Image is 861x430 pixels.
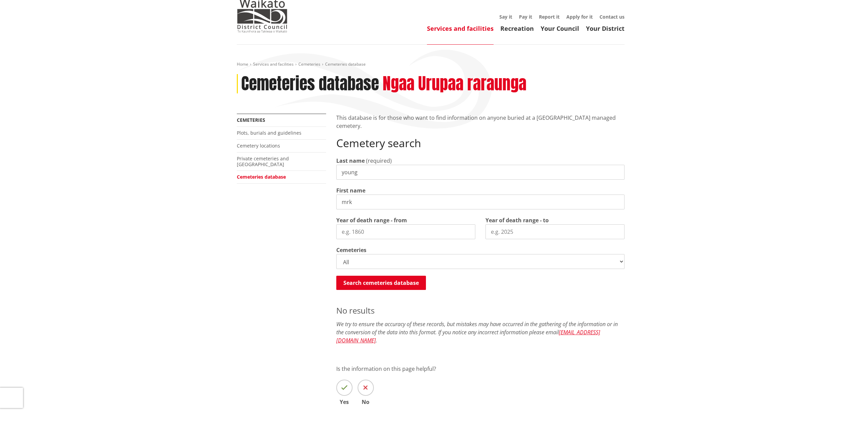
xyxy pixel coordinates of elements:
a: Cemeteries database [237,174,286,180]
label: First name [336,186,365,195]
label: Cemeteries [336,246,366,254]
nav: breadcrumb [237,62,625,67]
label: Last name [336,157,365,165]
a: Report it [539,14,560,20]
span: No [358,399,374,405]
p: This database is for those who want to find information on anyone buried at a [GEOGRAPHIC_DATA] m... [336,114,625,130]
h1: Cemeteries database [241,74,379,94]
a: Say it [499,14,512,20]
a: Plots, burials and guidelines [237,130,301,136]
a: Recreation [500,24,534,32]
a: Home [237,61,248,67]
a: [EMAIL_ADDRESS][DOMAIN_NAME] [336,329,600,344]
a: Services and facilities [427,24,494,32]
a: Contact us [599,14,625,20]
span: Yes [336,399,353,405]
input: e.g. 2025 [485,224,625,239]
input: e.g. Smith [336,165,625,180]
input: e.g. John [336,195,625,209]
label: Year of death range - to [485,216,549,224]
h2: Ngaa Urupaa raraunga [383,74,526,94]
a: Private cemeteries and [GEOGRAPHIC_DATA] [237,155,289,167]
h2: Cemetery search [336,137,625,150]
a: Your District [586,24,625,32]
p: No results [336,304,625,317]
em: We try to ensure the accuracy of these records, but mistakes may have occurred in the gathering o... [336,320,618,344]
p: Is the information on this page helpful? [336,365,625,373]
a: Cemeteries [298,61,320,67]
iframe: Messenger Launcher [830,402,854,426]
button: Search cemeteries database [336,276,426,290]
a: Cemeteries [237,117,265,123]
a: Apply for it [566,14,593,20]
a: Services and facilities [253,61,294,67]
a: Your Council [541,24,579,32]
input: e.g. 1860 [336,224,475,239]
a: Pay it [519,14,532,20]
label: Year of death range - from [336,216,407,224]
span: Cemeteries database [325,61,366,67]
span: (required) [366,157,392,164]
a: Cemetery locations [237,142,280,149]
